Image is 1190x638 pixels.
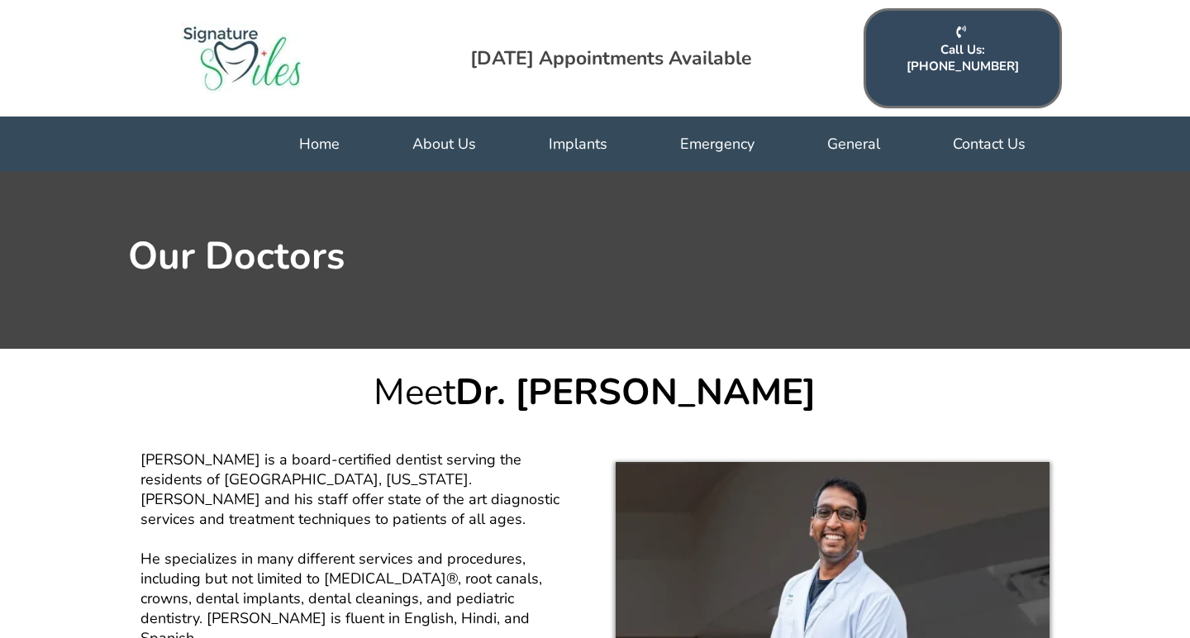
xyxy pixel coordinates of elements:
strong: Dr. [455,368,506,417]
a: Implants [512,117,644,171]
strong: [DATE] Appointments Available [470,45,751,71]
a: Call Us: (817) 506-4036 [864,8,1062,108]
strong: Our Doctors [128,230,345,282]
a: General [791,117,916,171]
a: Home [263,117,376,171]
a: Emergency [644,117,791,171]
strong: [PERSON_NAME] [515,368,816,417]
span: Call Us: [PHONE_NUMBER] [883,41,1043,74]
p: [PERSON_NAME] is a board-certified dentist serving the residents of [GEOGRAPHIC_DATA], [US_STATE]... [140,450,574,529]
p: Meet [140,369,1050,417]
a: About Us [376,117,512,171]
a: Contact Us [916,117,1062,171]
